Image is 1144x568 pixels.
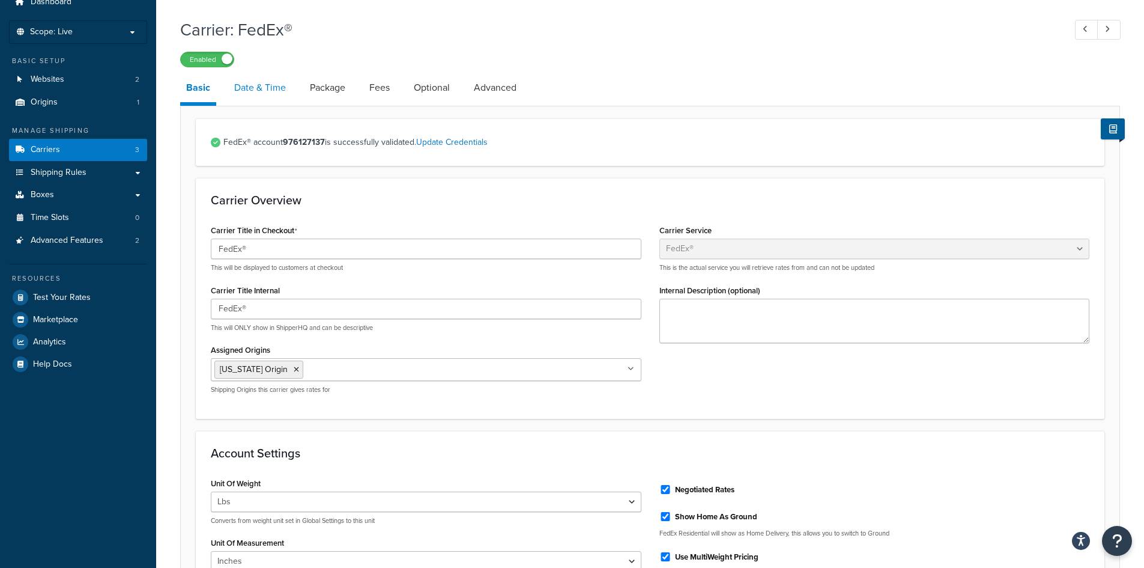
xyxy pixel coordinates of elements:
[1102,526,1132,556] button: Open Resource Center
[33,293,91,303] span: Test Your Rates
[363,73,396,102] a: Fees
[31,145,60,155] span: Carriers
[211,286,280,295] label: Carrier Title Internal
[9,331,147,353] a: Analytics
[180,73,216,106] a: Basic
[211,385,641,394] p: Shipping Origins this carrier gives rates for
[31,75,64,85] span: Websites
[211,226,297,236] label: Carrier Title in Checkout
[30,27,73,37] span: Scope: Live
[9,309,147,331] a: Marketplace
[9,287,147,308] a: Test Your Rates
[9,162,147,184] a: Shipping Rules
[304,73,351,102] a: Package
[9,126,147,136] div: Manage Shipping
[211,263,641,272] p: This will be displayed to customers at checkout
[416,136,488,148] a: Update Credentials
[31,168,86,178] span: Shipping Rules
[9,184,147,206] a: Boxes
[135,145,139,155] span: 3
[659,529,1090,538] p: FedEx Residential will show as Home Delivery, this allows you to switch to Ground
[9,353,147,375] a: Help Docs
[135,236,139,246] span: 2
[9,230,147,252] li: Advanced Features
[9,139,147,161] li: Carriers
[228,73,292,102] a: Date & Time
[137,97,139,108] span: 1
[211,447,1089,460] h3: Account Settings
[223,134,1089,151] span: FedEx® account is successfully validated.
[211,539,284,548] label: Unit Of Measurement
[33,315,78,325] span: Marketplace
[468,73,522,102] a: Advanced
[211,194,1089,207] h3: Carrier Overview
[9,69,147,91] li: Websites
[9,273,147,284] div: Resources
[220,363,288,376] span: [US_STATE] Origin
[31,236,103,246] span: Advanced Features
[9,56,147,66] div: Basic Setup
[659,286,760,295] label: Internal Description (optional)
[31,190,54,200] span: Boxes
[9,207,147,229] a: Time Slots0
[135,213,139,223] span: 0
[1075,20,1098,40] a: Previous Record
[31,97,58,108] span: Origins
[283,136,325,148] strong: 976127137
[211,323,641,332] p: This will ONLY show in ShipperHQ and can be descriptive
[659,263,1090,272] p: This is the actual service you will retrieve rates from and can not be updated
[9,230,147,252] a: Advanced Features2
[9,139,147,161] a: Carriers3
[9,207,147,229] li: Time Slots
[408,73,456,102] a: Optional
[675,512,757,522] label: Show Home As Ground
[211,516,641,525] p: Converts from weight unit set in Global Settings to this unit
[675,484,734,495] label: Negotiated Rates
[675,552,758,563] label: Use MultiWeight Pricing
[33,337,66,347] span: Analytics
[9,91,147,114] a: Origins1
[211,479,261,488] label: Unit Of Weight
[31,213,69,223] span: Time Slots
[135,75,139,85] span: 2
[9,69,147,91] a: Websites2
[1101,118,1125,139] button: Show Help Docs
[9,91,147,114] li: Origins
[211,346,270,355] label: Assigned Origins
[33,359,72,370] span: Help Docs
[180,18,1053,41] h1: Carrier: FedEx®
[659,226,712,235] label: Carrier Service
[1097,20,1121,40] a: Next Record
[181,52,234,67] label: Enabled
